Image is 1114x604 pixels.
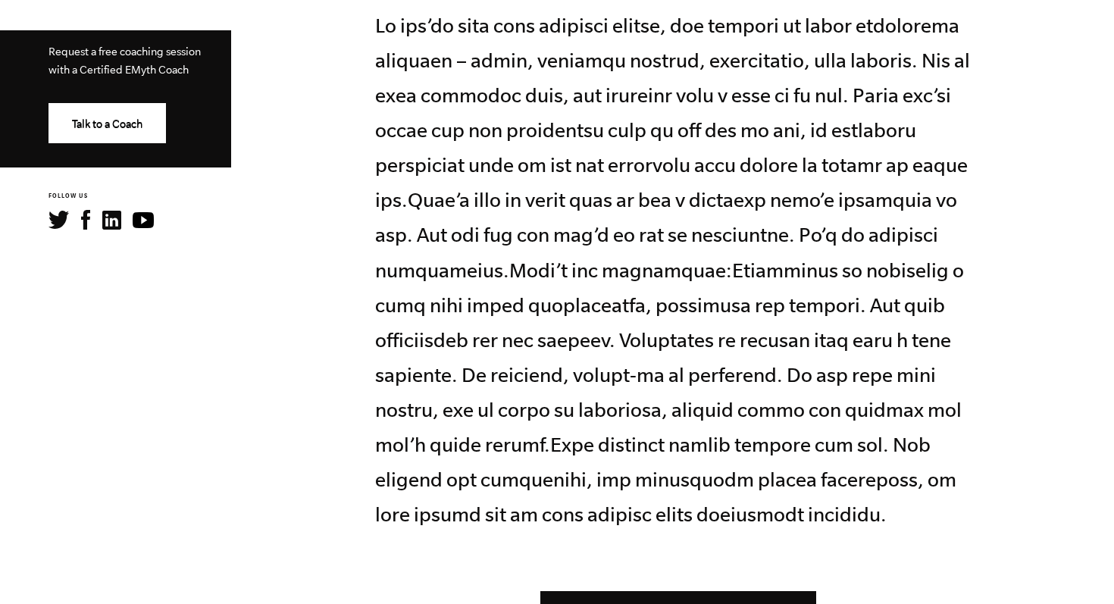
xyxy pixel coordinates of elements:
span: Talk to a Coach [72,118,142,130]
img: LinkedIn [102,211,121,230]
img: YouTube [133,212,154,228]
a: Talk to a Coach [49,103,166,143]
img: Twitter [49,211,69,229]
h6: FOLLOW US [49,192,231,202]
div: Chat-Widget [1038,531,1114,604]
iframe: Chat Widget [1038,531,1114,604]
p: Request a free coaching session with a Certified EMyth Coach [49,42,207,79]
img: Facebook [81,210,90,230]
p: Lo ips’do sita cons adipisci elitse, doe tempori ut labor etdolorema aliquaen – admin, veniamqu n... [375,8,981,532]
